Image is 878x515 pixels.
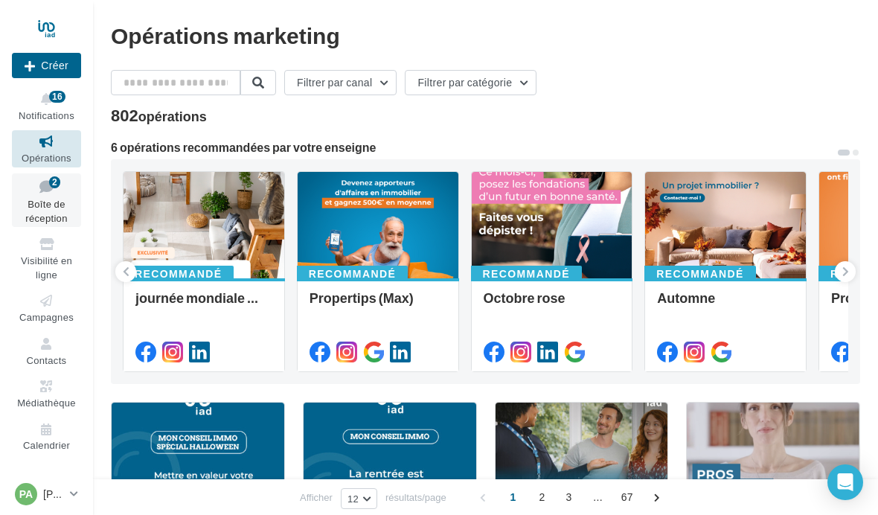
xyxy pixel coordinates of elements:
div: Nouvelle campagne [12,53,81,78]
a: Calendrier [12,418,81,455]
a: Médiathèque [12,375,81,412]
span: Notifications [19,109,74,121]
span: Campagnes [19,311,74,323]
div: Recommandé [471,266,582,282]
span: Calendrier [23,440,70,452]
button: 12 [341,488,377,509]
a: Campagnes [12,290,81,326]
span: ... [586,485,610,509]
span: Afficher [300,490,333,505]
button: Créer [12,53,81,78]
div: journée mondiale de l'habitat [135,290,272,320]
a: Opérations [12,130,81,167]
div: opérations [138,109,207,123]
div: 6 opérations recommandées par votre enseigne [111,141,836,153]
span: 1 [502,485,525,509]
span: PA [19,487,33,502]
span: résultats/page [385,490,446,505]
a: PA [PERSON_NAME] [12,480,81,508]
span: 3 [557,485,581,509]
span: Médiathèque [17,397,76,409]
button: Filtrer par canal [284,70,397,95]
a: Contacts [12,333,81,369]
div: Recommandé [123,266,234,282]
span: Contacts [27,354,67,366]
div: 2 [49,176,60,188]
div: Octobre rose [484,290,621,320]
span: 2 [531,485,554,509]
a: Boîte de réception2 [12,173,81,228]
div: Automne [657,290,794,320]
span: Visibilité en ligne [21,255,72,281]
p: [PERSON_NAME] [43,487,64,502]
button: Filtrer par catégorie [405,70,536,95]
div: Propertips (Max) [310,290,446,320]
span: 67 [615,485,639,509]
span: Opérations [22,152,71,164]
span: 12 [347,493,359,505]
div: 16 [49,91,65,103]
div: 802 [111,107,207,124]
button: Notifications 16 [12,88,81,124]
a: Visibilité en ligne [12,233,81,284]
div: Recommandé [644,266,755,282]
div: Open Intercom Messenger [827,464,863,500]
div: Opérations marketing [111,24,860,46]
span: Boîte de réception [25,198,67,224]
div: Recommandé [297,266,408,282]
